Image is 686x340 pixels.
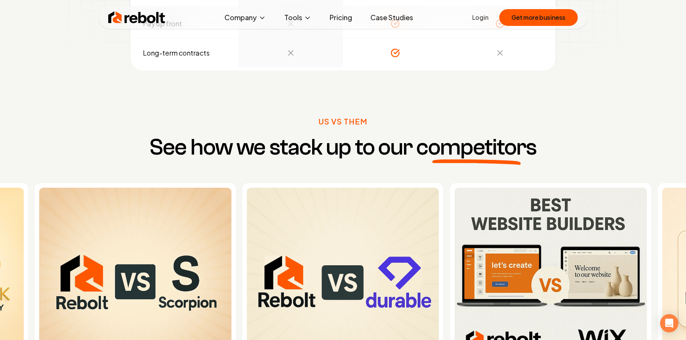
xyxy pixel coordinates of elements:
[416,136,537,159] span: competitors
[319,116,367,127] p: Us Vs Them
[472,13,489,22] a: Login
[149,136,537,159] h3: See how we stack up to our
[324,10,358,25] a: Pricing
[108,10,165,25] img: Rebolt Logo
[134,38,239,67] td: Long-term contracts
[278,10,317,25] button: Tools
[660,314,678,332] div: Open Intercom Messenger
[218,10,272,25] button: Company
[499,9,578,26] button: Get more business
[364,10,419,25] a: Case Studies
